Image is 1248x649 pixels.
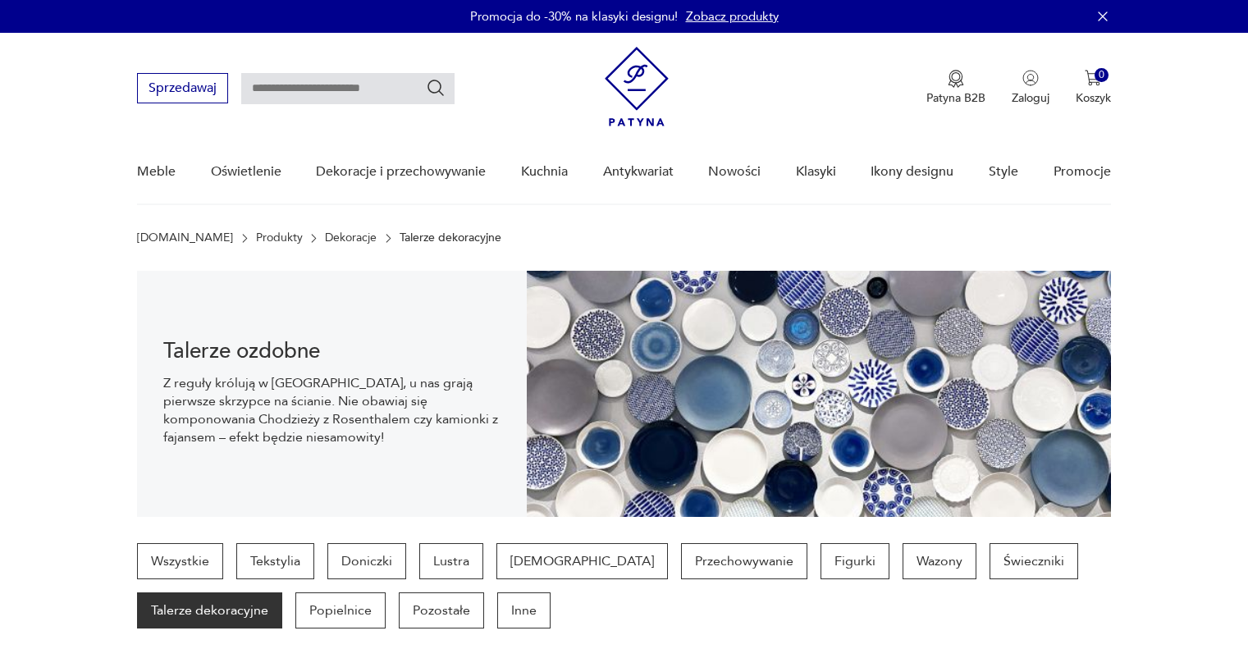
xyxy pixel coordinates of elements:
a: Wazony [903,543,976,579]
a: Talerze dekoracyjne [137,592,282,628]
h1: Talerze ozdobne [163,341,501,361]
a: Wszystkie [137,543,223,579]
a: Popielnice [295,592,386,628]
a: [DEMOGRAPHIC_DATA] [496,543,668,579]
a: Świeczniki [990,543,1078,579]
a: Oświetlenie [211,140,281,203]
a: Lustra [419,543,483,579]
a: Przechowywanie [681,543,807,579]
a: Dekoracje [325,231,377,245]
a: Produkty [256,231,303,245]
img: Ikona koszyka [1085,70,1101,86]
p: Koszyk [1076,90,1111,106]
button: Patyna B2B [926,70,985,106]
img: b5931c5a27f239c65a45eae948afacbd.jpg [527,271,1111,517]
div: 0 [1095,68,1109,82]
button: 0Koszyk [1076,70,1111,106]
a: Inne [497,592,551,628]
a: Figurki [821,543,889,579]
img: Patyna - sklep z meblami i dekoracjami vintage [605,47,669,126]
button: Zaloguj [1012,70,1049,106]
a: Promocje [1054,140,1111,203]
button: Szukaj [426,78,446,98]
p: Talerze dekoracyjne [400,231,501,245]
a: Dekoracje i przechowywanie [316,140,486,203]
p: Promocja do -30% na klasyki designu! [470,8,678,25]
a: Ikony designu [871,140,953,203]
a: Antykwariat [603,140,674,203]
img: Ikona medalu [948,70,964,88]
img: Ikonka użytkownika [1022,70,1039,86]
p: Zaloguj [1012,90,1049,106]
p: Patyna B2B [926,90,985,106]
button: Sprzedawaj [137,73,228,103]
a: Zobacz produkty [686,8,779,25]
a: Sprzedawaj [137,84,228,95]
a: Pozostałe [399,592,484,628]
a: Tekstylia [236,543,314,579]
a: Meble [137,140,176,203]
a: Kuchnia [521,140,568,203]
a: Nowości [708,140,761,203]
p: Z reguły królują w [GEOGRAPHIC_DATA], u nas grają pierwsze skrzypce na ścianie. Nie obawiaj się k... [163,374,501,446]
a: Style [989,140,1018,203]
a: Ikona medaluPatyna B2B [926,70,985,106]
a: Doniczki [327,543,406,579]
a: [DOMAIN_NAME] [137,231,233,245]
a: Klasyki [796,140,836,203]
